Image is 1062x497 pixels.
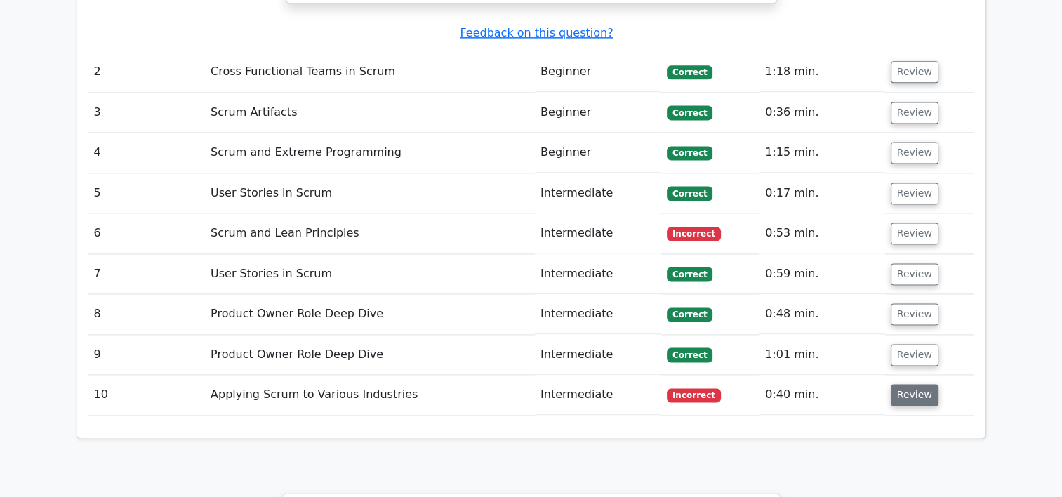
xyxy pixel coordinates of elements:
[205,375,535,415] td: Applying Scrum to Various Industries
[891,344,938,366] button: Review
[891,102,938,124] button: Review
[205,133,535,173] td: Scrum and Extreme Programming
[535,93,661,133] td: Beginner
[205,213,535,253] td: Scrum and Lean Principles
[667,146,712,160] span: Correct
[88,93,206,133] td: 3
[759,254,885,294] td: 0:59 min.
[88,133,206,173] td: 4
[88,294,206,334] td: 8
[759,133,885,173] td: 1:15 min.
[667,347,712,362] span: Correct
[891,61,938,83] button: Review
[667,105,712,119] span: Correct
[535,133,661,173] td: Beginner
[535,173,661,213] td: Intermediate
[88,52,206,92] td: 2
[205,173,535,213] td: User Stories in Scrum
[891,263,938,285] button: Review
[88,173,206,213] td: 5
[205,294,535,334] td: Product Owner Role Deep Dive
[891,142,938,164] button: Review
[891,384,938,406] button: Review
[535,375,661,415] td: Intermediate
[759,93,885,133] td: 0:36 min.
[88,213,206,253] td: 6
[88,254,206,294] td: 7
[205,93,535,133] td: Scrum Artifacts
[205,335,535,375] td: Product Owner Role Deep Dive
[88,335,206,375] td: 9
[460,26,613,39] a: Feedback on this question?
[759,213,885,253] td: 0:53 min.
[205,254,535,294] td: User Stories in Scrum
[535,213,661,253] td: Intermediate
[535,254,661,294] td: Intermediate
[667,65,712,79] span: Correct
[759,294,885,334] td: 0:48 min.
[667,186,712,200] span: Correct
[667,227,721,241] span: Incorrect
[535,294,661,334] td: Intermediate
[535,52,661,92] td: Beginner
[667,388,721,402] span: Incorrect
[759,335,885,375] td: 1:01 min.
[205,52,535,92] td: Cross Functional Teams in Scrum
[667,307,712,322] span: Correct
[535,335,661,375] td: Intermediate
[891,183,938,204] button: Review
[759,173,885,213] td: 0:17 min.
[759,375,885,415] td: 0:40 min.
[891,303,938,325] button: Review
[667,267,712,281] span: Correct
[88,375,206,415] td: 10
[891,223,938,244] button: Review
[759,52,885,92] td: 1:18 min.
